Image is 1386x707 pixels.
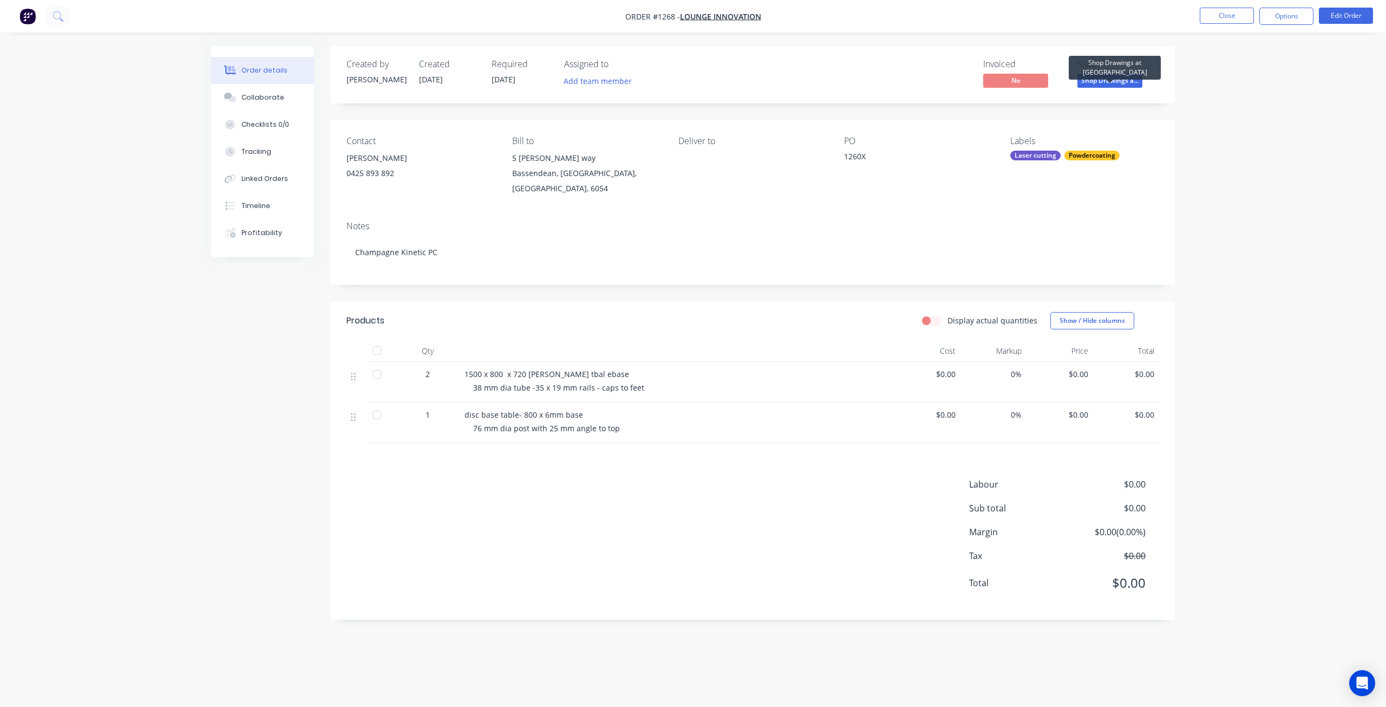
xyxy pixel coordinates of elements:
[241,66,287,75] div: Order details
[1069,56,1161,80] div: Shop Drawings at [GEOGRAPHIC_DATA]
[346,74,406,85] div: [PERSON_NAME]
[512,136,661,146] div: Bill to
[625,11,680,22] span: Order #1268 -
[512,151,661,166] div: 5 [PERSON_NAME] way
[241,228,282,238] div: Profitability
[419,74,443,85] span: [DATE]
[1065,549,1146,562] span: $0.00
[1064,151,1120,160] div: Powdercoating
[346,221,1159,231] div: Notes
[465,369,629,379] span: 1500 x 800 x 720 [PERSON_NAME] tbal ebase
[492,74,515,85] span: [DATE]
[564,59,672,69] div: Assigned to
[898,368,956,380] span: $0.00
[211,219,314,247] button: Profitability
[473,423,620,433] span: 76 mm dia post with 25 mm angle to top
[512,166,661,196] div: Bassendean, [GEOGRAPHIC_DATA], [GEOGRAPHIC_DATA], 6054
[1319,8,1373,24] button: Edit Order
[1030,368,1088,380] span: $0.00
[680,11,761,22] a: Lounge Innovation
[960,340,1027,362] div: Markup
[346,151,495,185] div: [PERSON_NAME]0425 893 892
[678,136,827,146] div: Deliver to
[211,138,314,165] button: Tracking
[964,409,1022,420] span: 0%
[346,151,495,166] div: [PERSON_NAME]
[1259,8,1313,25] button: Options
[346,166,495,181] div: 0425 893 892
[492,59,551,69] div: Required
[983,59,1064,69] div: Invoiced
[211,165,314,192] button: Linked Orders
[346,136,495,146] div: Contact
[1010,136,1159,146] div: Labels
[241,120,289,129] div: Checklists 0/0
[1026,340,1093,362] div: Price
[947,315,1037,326] label: Display actual quantities
[1010,151,1061,160] div: Laser cutting
[983,74,1048,87] span: No
[969,478,1065,491] span: Labour
[564,74,638,88] button: Add team member
[241,147,271,157] div: Tracking
[964,368,1022,380] span: 0%
[426,368,430,380] span: 2
[395,340,460,362] div: Qty
[419,59,479,69] div: Created
[1349,670,1375,696] div: Open Intercom Messenger
[1065,478,1146,491] span: $0.00
[346,314,384,327] div: Products
[1065,502,1146,515] span: $0.00
[1030,409,1088,420] span: $0.00
[1050,312,1134,329] button: Show / Hide columns
[1097,368,1155,380] span: $0.00
[1065,573,1146,593] span: $0.00
[211,192,314,219] button: Timeline
[1200,8,1254,24] button: Close
[898,409,956,420] span: $0.00
[1097,409,1155,420] span: $0.00
[465,410,583,420] span: disc base table- 800 x 6mm base
[241,93,284,102] div: Collaborate
[1065,526,1146,539] span: $0.00 ( 0.00 %)
[426,409,430,420] span: 1
[512,151,661,196] div: 5 [PERSON_NAME] wayBassendean, [GEOGRAPHIC_DATA], [GEOGRAPHIC_DATA], 6054
[241,174,288,184] div: Linked Orders
[211,84,314,111] button: Collaborate
[211,57,314,84] button: Order details
[19,8,36,24] img: Factory
[844,136,992,146] div: PO
[1093,340,1159,362] div: Total
[346,59,406,69] div: Created by
[211,111,314,138] button: Checklists 0/0
[969,502,1065,515] span: Sub total
[893,340,960,362] div: Cost
[558,74,638,88] button: Add team member
[473,382,644,393] span: 38 mm dia tube -35 x 19 mm rails - caps to feet
[969,526,1065,539] span: Margin
[346,236,1159,269] div: Champagne Kinetic PC
[241,201,270,211] div: Timeline
[969,549,1065,562] span: Tax
[844,151,979,166] div: 1260X
[969,576,1065,589] span: Total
